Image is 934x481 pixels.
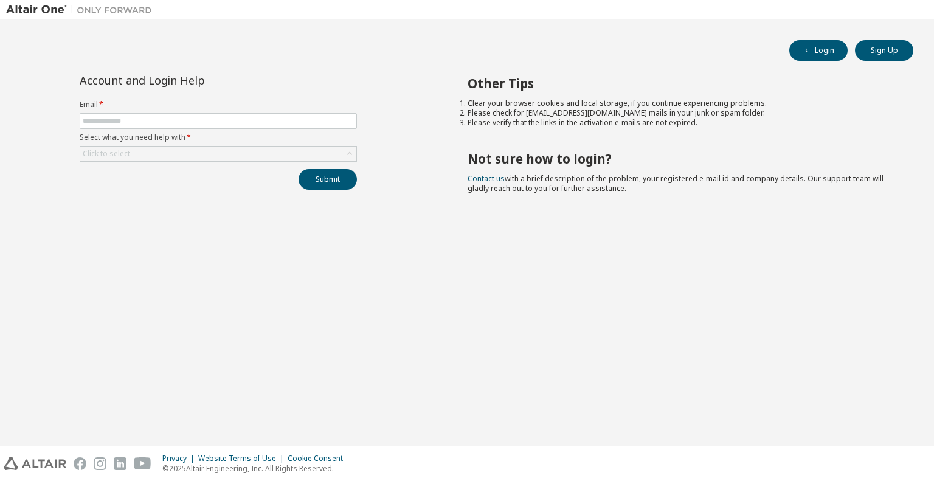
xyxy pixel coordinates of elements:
button: Sign Up [855,40,913,61]
p: © 2025 Altair Engineering, Inc. All Rights Reserved. [162,463,350,474]
li: Please verify that the links in the activation e-mails are not expired. [468,118,892,128]
img: youtube.svg [134,457,151,470]
label: Select what you need help with [80,133,357,142]
span: with a brief description of the problem, your registered e-mail id and company details. Our suppo... [468,173,884,193]
h2: Other Tips [468,75,892,91]
img: linkedin.svg [114,457,126,470]
img: Altair One [6,4,158,16]
div: Account and Login Help [80,75,302,85]
a: Contact us [468,173,505,184]
button: Submit [299,169,357,190]
label: Email [80,100,357,109]
img: facebook.svg [74,457,86,470]
li: Please check for [EMAIL_ADDRESS][DOMAIN_NAME] mails in your junk or spam folder. [468,108,892,118]
img: altair_logo.svg [4,457,66,470]
div: Click to select [83,149,130,159]
li: Clear your browser cookies and local storage, if you continue experiencing problems. [468,99,892,108]
div: Privacy [162,454,198,463]
div: Click to select [80,147,356,161]
h2: Not sure how to login? [468,151,892,167]
div: Cookie Consent [288,454,350,463]
img: instagram.svg [94,457,106,470]
div: Website Terms of Use [198,454,288,463]
button: Login [789,40,848,61]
